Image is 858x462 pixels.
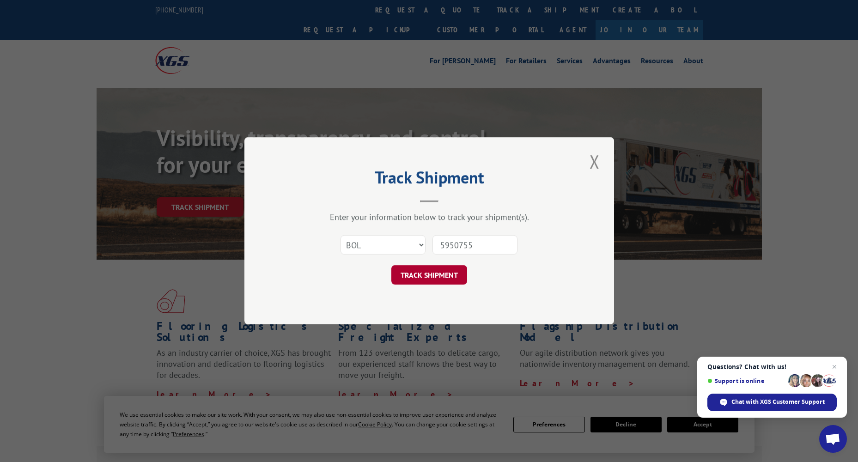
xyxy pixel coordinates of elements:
[291,212,568,223] div: Enter your information below to track your shipment(s).
[432,236,517,255] input: Number(s)
[707,394,837,411] span: Chat with XGS Customer Support
[731,398,825,406] span: Chat with XGS Customer Support
[707,377,785,384] span: Support is online
[291,171,568,188] h2: Track Shipment
[587,149,602,174] button: Close modal
[819,425,847,453] a: Open chat
[707,363,837,371] span: Questions? Chat with us!
[391,266,467,285] button: TRACK SHIPMENT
